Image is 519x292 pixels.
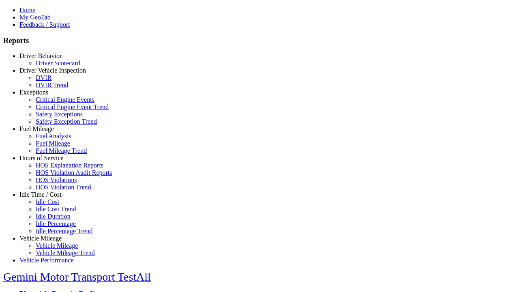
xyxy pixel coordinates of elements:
[36,118,97,125] a: Safety Exception Trend
[36,249,95,256] a: Vehicle Mileage Trend
[36,133,71,140] a: Fuel Analysis
[36,198,59,205] a: Idle Cost
[36,169,112,176] a: HOS Violation Audit Reports
[36,213,71,220] a: Idle Duration
[36,96,94,103] a: Critical Engine Events
[36,162,103,169] a: HOS Explanation Reports
[19,67,86,74] a: Driver Vehicle Inspection
[36,206,76,213] a: Idle Cost Trend
[36,74,51,81] a: DVIR
[19,52,62,59] a: Driver Behavior
[19,235,62,242] a: Vehicle Mileage
[19,125,54,132] a: Fuel Mileage
[19,191,62,198] a: Idle Time / Cost
[36,140,70,147] a: Fuel Mileage
[36,228,92,234] a: Idle Percentage Trend
[19,14,51,21] a: My GeoTab
[19,257,74,264] a: Vehicle Performance
[36,176,77,183] a: HOS Violations
[36,60,80,67] a: Driver Scorecard
[36,82,68,88] a: DVIR Trend
[36,103,109,110] a: Critical Engine Event Trend
[36,184,91,191] a: HOS Violation Trend
[36,111,83,118] a: Safety Exceptions
[19,6,35,13] a: Home
[19,21,70,28] a: Feedback / Support
[36,220,76,227] a: Idle Percentage
[19,89,48,96] a: Exceptions
[3,36,516,45] h3: Reports
[3,271,151,283] a: Gemini Motor Transport TestAll
[19,155,63,161] a: Hours of Service
[36,242,78,249] a: Vehicle Mileage
[36,147,87,154] a: Fuel Mileage Trend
